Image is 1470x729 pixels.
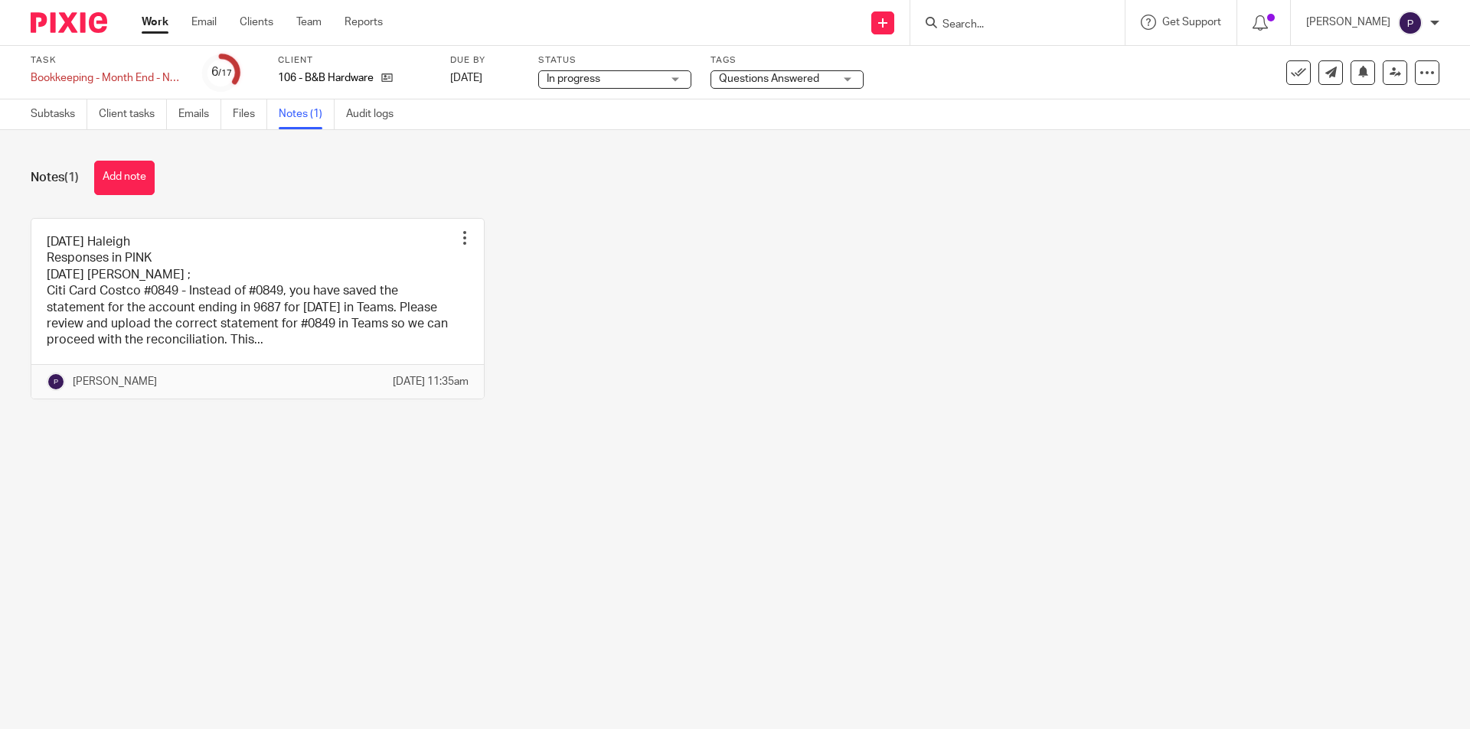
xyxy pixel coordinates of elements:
[710,54,864,67] label: Tags
[47,373,65,391] img: svg%3E
[393,374,469,389] p: [DATE] 11:35am
[941,18,1079,32] input: Search
[538,54,691,67] label: Status
[345,15,383,30] a: Reports
[142,15,168,30] a: Work
[346,99,405,129] a: Audit logs
[64,171,79,184] span: (1)
[191,15,217,30] a: Email
[233,99,267,129] a: Files
[1398,11,1423,35] img: svg%3E
[211,63,232,81] div: 6
[218,69,232,77] small: /17
[278,54,431,67] label: Client
[547,73,600,84] span: In progress
[279,99,335,129] a: Notes (1)
[31,12,107,33] img: Pixie
[450,73,482,83] span: [DATE]
[719,73,819,84] span: Questions Answered
[31,170,79,186] h1: Notes
[31,99,87,129] a: Subtasks
[296,15,322,30] a: Team
[31,54,184,67] label: Task
[99,99,167,129] a: Client tasks
[240,15,273,30] a: Clients
[31,70,184,86] div: Bookkeeping - Month End - No monthly meeting
[94,161,155,195] button: Add note
[1162,17,1221,28] span: Get Support
[450,54,519,67] label: Due by
[73,374,157,389] p: [PERSON_NAME]
[1306,15,1390,30] p: [PERSON_NAME]
[178,99,221,129] a: Emails
[278,70,374,86] p: 106 - B&B Hardware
